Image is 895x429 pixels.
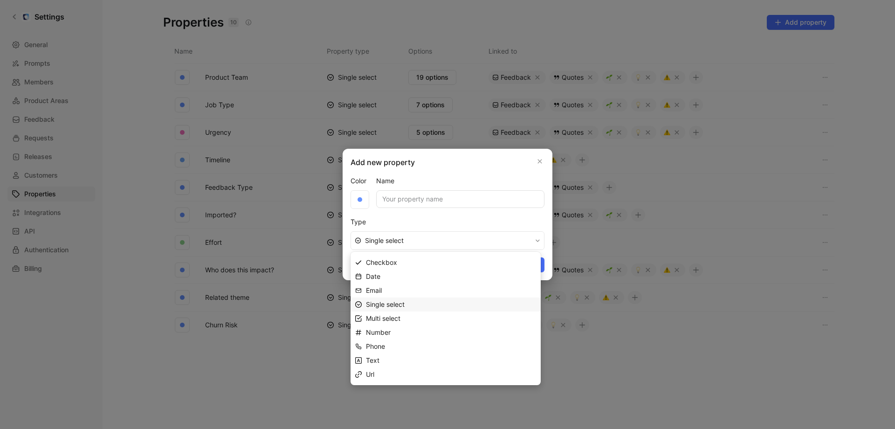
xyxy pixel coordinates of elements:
span: Date [366,272,380,280]
span: Email [366,286,382,294]
span: Url [366,370,374,378]
span: Phone [366,342,385,350]
span: Multi select [366,314,400,322]
span: Checkbox [366,258,397,266]
span: Text [366,356,379,364]
span: Single select [366,300,405,308]
span: Number [366,328,391,336]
